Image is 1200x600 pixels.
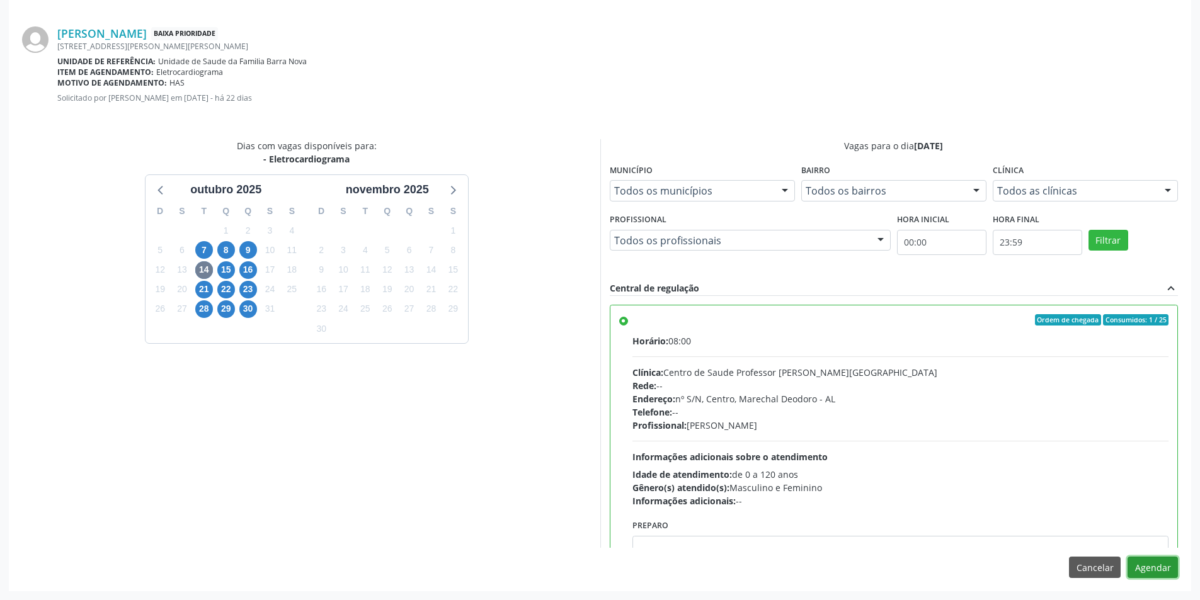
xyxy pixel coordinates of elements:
span: sábado, 1 de novembro de 2025 [444,222,462,239]
span: quarta-feira, 26 de novembro de 2025 [379,300,396,318]
span: Informações adicionais sobre o atendimento [632,451,828,463]
div: Q [237,201,259,221]
span: quinta-feira, 13 de novembro de 2025 [401,261,418,279]
span: domingo, 19 de outubro de 2025 [151,281,169,298]
span: domingo, 16 de novembro de 2025 [312,281,330,298]
div: outubro 2025 [185,181,266,198]
div: -- [632,379,1169,392]
span: Telefone: [632,406,672,418]
span: Todos os municípios [614,184,769,197]
span: sábado, 4 de outubro de 2025 [283,222,300,239]
span: Idade de atendimento: [632,468,732,480]
div: T [193,201,215,221]
span: Todos os bairros [806,184,961,197]
span: quinta-feira, 9 de outubro de 2025 [239,241,257,259]
div: S [333,201,355,221]
span: Todos as clínicas [997,184,1152,197]
span: sexta-feira, 31 de outubro de 2025 [261,300,278,318]
span: Informações adicionais: [632,495,736,507]
span: quinta-feira, 16 de outubro de 2025 [239,261,257,279]
div: [PERSON_NAME] [632,419,1169,432]
span: quinta-feira, 6 de novembro de 2025 [401,241,418,259]
div: nº S/N, Centro, Marechal Deodoro - AL [632,392,1169,405]
span: terça-feira, 25 de novembro de 2025 [357,300,374,318]
div: -- [632,494,1169,507]
b: Motivo de agendamento: [57,77,167,88]
span: domingo, 30 de novembro de 2025 [312,320,330,337]
button: Agendar [1128,557,1178,578]
div: Q [398,201,420,221]
span: quarta-feira, 22 de outubro de 2025 [217,281,235,298]
span: quarta-feira, 19 de novembro de 2025 [379,281,396,298]
div: [STREET_ADDRESS][PERSON_NAME][PERSON_NAME] [57,41,1178,52]
span: quinta-feira, 2 de outubro de 2025 [239,222,257,239]
span: terça-feira, 11 de novembro de 2025 [357,261,374,279]
span: terça-feira, 14 de outubro de 2025 [195,261,213,279]
span: quarta-feira, 29 de outubro de 2025 [217,300,235,318]
span: sexta-feira, 17 de outubro de 2025 [261,261,278,279]
span: sábado, 11 de outubro de 2025 [283,241,300,259]
span: sexta-feira, 24 de outubro de 2025 [261,281,278,298]
span: segunda-feira, 10 de novembro de 2025 [334,261,352,279]
div: S [171,201,193,221]
button: Filtrar [1089,230,1128,251]
div: S [420,201,442,221]
div: Q [215,201,237,221]
p: Solicitado por [PERSON_NAME] em [DATE] - há 22 dias [57,93,1178,103]
span: sexta-feira, 7 de novembro de 2025 [422,241,440,259]
span: terça-feira, 7 de outubro de 2025 [195,241,213,259]
div: Q [376,201,398,221]
div: Central de regulação [610,281,699,295]
div: Masculino e Feminino [632,481,1169,494]
span: quarta-feira, 5 de novembro de 2025 [379,241,396,259]
div: Vagas para o dia [610,139,1179,152]
div: Centro de Saude Professor [PERSON_NAME][GEOGRAPHIC_DATA] [632,366,1169,379]
label: Hora inicial [897,210,949,230]
span: Clínica: [632,366,663,378]
b: Unidade de referência: [57,56,156,67]
span: quinta-feira, 30 de outubro de 2025 [239,300,257,318]
span: sexta-feira, 3 de outubro de 2025 [261,222,278,239]
span: segunda-feira, 13 de outubro de 2025 [173,261,191,279]
span: sábado, 25 de outubro de 2025 [283,281,300,298]
span: sábado, 22 de novembro de 2025 [444,281,462,298]
label: Bairro [801,161,830,181]
span: sexta-feira, 21 de novembro de 2025 [422,281,440,298]
input: Selecione o horário [897,230,986,255]
span: Rede: [632,380,656,392]
span: domingo, 12 de outubro de 2025 [151,261,169,279]
label: Preparo [632,516,668,536]
span: domingo, 9 de novembro de 2025 [312,261,330,279]
img: img [22,26,49,53]
span: domingo, 2 de novembro de 2025 [312,241,330,259]
span: domingo, 26 de outubro de 2025 [151,300,169,318]
div: novembro 2025 [341,181,434,198]
span: Baixa Prioridade [151,27,218,40]
div: T [354,201,376,221]
span: HAS [169,77,185,88]
div: S [281,201,303,221]
div: Dias com vagas disponíveis para: [237,139,377,166]
span: domingo, 23 de novembro de 2025 [312,300,330,318]
span: quinta-feira, 20 de novembro de 2025 [401,281,418,298]
span: Horário: [632,335,668,347]
span: Unidade de Saude da Familia Barra Nova [158,56,307,67]
span: Ordem de chegada [1035,314,1101,325]
span: terça-feira, 21 de outubro de 2025 [195,281,213,298]
span: quarta-feira, 15 de outubro de 2025 [217,261,235,279]
span: Endereço: [632,393,675,405]
span: Profissional: [632,419,687,431]
span: segunda-feira, 17 de novembro de 2025 [334,281,352,298]
div: -- [632,405,1169,419]
span: quinta-feira, 27 de novembro de 2025 [401,300,418,318]
span: Consumidos: 1 / 25 [1103,314,1169,325]
label: Profissional [610,210,666,230]
button: Cancelar [1069,557,1121,578]
b: Item de agendamento: [57,67,154,77]
div: S [259,201,281,221]
span: sábado, 18 de outubro de 2025 [283,261,300,279]
span: segunda-feira, 24 de novembro de 2025 [334,300,352,318]
div: D [149,201,171,221]
span: terça-feira, 4 de novembro de 2025 [357,241,374,259]
span: terça-feira, 18 de novembro de 2025 [357,281,374,298]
